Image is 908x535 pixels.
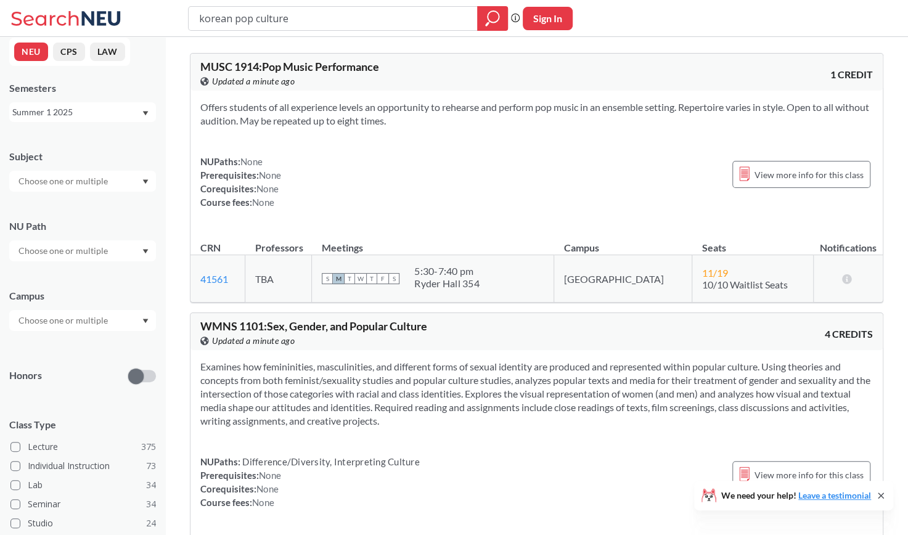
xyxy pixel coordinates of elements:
a: Leave a testimonial [798,490,871,500]
span: 34 [146,478,156,492]
div: Campus [9,289,156,303]
svg: Dropdown arrow [142,319,149,324]
input: Choose one or multiple [12,243,116,258]
svg: Dropdown arrow [142,249,149,254]
span: MUSC 1914 : Pop Music Performance [200,60,379,73]
label: Studio [10,515,156,531]
span: None [259,169,281,181]
span: 34 [146,497,156,511]
div: Dropdown arrow [9,240,156,261]
button: NEU [14,43,48,61]
div: NUPaths: Prerequisites: Corequisites: Course fees: [200,155,281,209]
td: [GEOGRAPHIC_DATA] [554,255,692,303]
span: WMNS 1101 : Sex, Gender, and Popular Culture [200,319,427,333]
div: NU Path [9,219,156,233]
div: Summer 1 2025 [12,105,141,119]
p: Honors [9,369,42,383]
div: NUPaths: Prerequisites: Corequisites: Course fees: [200,455,420,509]
button: Sign In [523,7,573,30]
svg: Dropdown arrow [142,179,149,184]
div: Semesters [9,81,156,95]
span: 4 CREDITS [825,327,873,341]
div: CRN [200,241,221,255]
span: 11 / 19 [702,267,728,279]
svg: Dropdown arrow [142,111,149,116]
span: None [256,183,279,194]
span: F [377,273,388,284]
th: Notifications [814,229,883,255]
span: 1 CREDIT [830,68,873,81]
a: 41561 [200,273,228,285]
span: S [388,273,399,284]
span: 375 [141,440,156,454]
span: 10/10 Waitlist Seats [702,279,788,290]
span: None [252,197,274,208]
section: Examines how femininities, masculinities, and different forms of sexual identity are produced and... [200,360,873,428]
button: LAW [90,43,125,61]
div: magnifying glass [477,6,508,31]
div: 5:30 - 7:40 pm [414,265,480,277]
th: Seats [692,229,813,255]
th: Meetings [312,229,554,255]
div: Summer 1 2025Dropdown arrow [9,102,156,122]
span: View more info for this class [755,167,864,182]
span: View more info for this class [755,467,864,483]
div: Subject [9,150,156,163]
button: CPS [53,43,85,61]
section: Offers students of all experience levels an opportunity to rehearse and perform pop music in an e... [200,100,873,128]
span: Difference/Diversity, Interpreting Culture [240,456,420,467]
th: Campus [554,229,692,255]
span: None [259,470,281,481]
span: M [333,273,344,284]
div: Ryder Hall 354 [414,277,480,290]
span: S [322,273,333,284]
span: Updated a minute ago [212,75,295,88]
label: Lecture [10,439,156,455]
input: Class, professor, course number, "phrase" [198,8,468,29]
span: Class Type [9,418,156,431]
label: Individual Instruction [10,458,156,474]
svg: magnifying glass [485,10,500,27]
span: T [344,273,355,284]
div: Dropdown arrow [9,171,156,192]
span: None [252,497,274,508]
td: TBA [245,255,312,303]
input: Choose one or multiple [12,313,116,328]
div: Dropdown arrow [9,310,156,331]
span: W [355,273,366,284]
span: We need your help! [721,491,871,500]
span: 73 [146,459,156,473]
label: Lab [10,477,156,493]
label: Seminar [10,496,156,512]
span: None [240,156,263,167]
span: 24 [146,517,156,530]
span: Updated a minute ago [212,334,295,348]
th: Professors [245,229,312,255]
span: T [366,273,377,284]
span: None [256,483,279,494]
input: Choose one or multiple [12,174,116,189]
